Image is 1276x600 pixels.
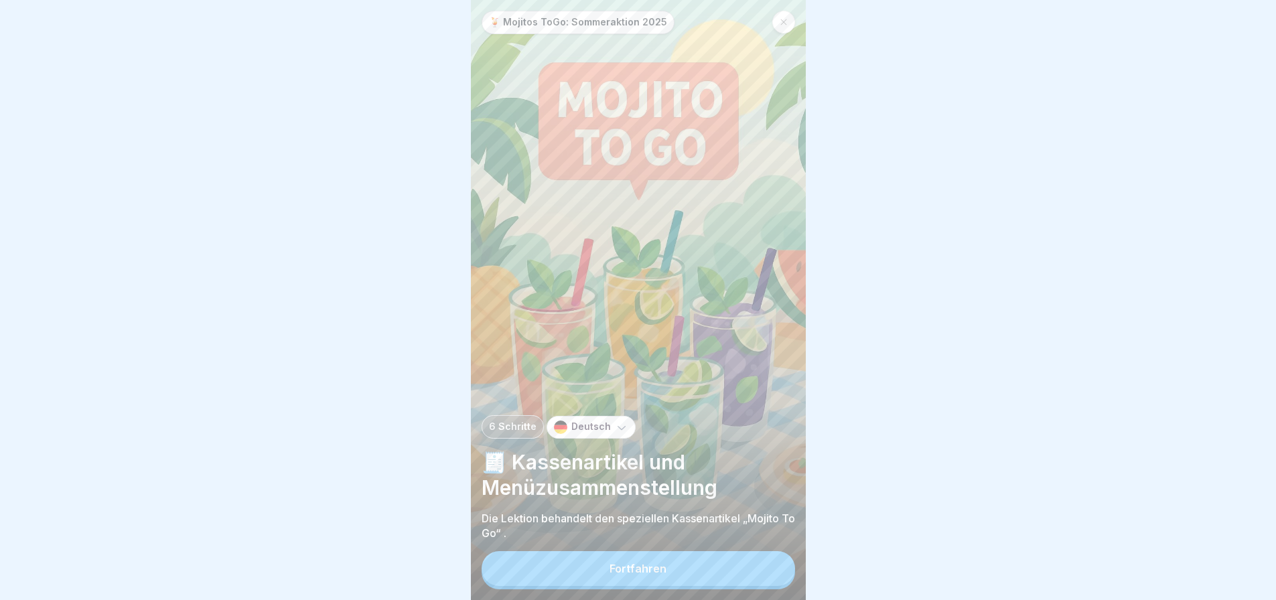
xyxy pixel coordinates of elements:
p: 6 Schritte [489,421,537,433]
button: Fortfahren [482,551,795,586]
p: Deutsch [571,421,611,433]
div: Fortfahren [610,562,666,575]
p: 🍹 Mojitos ToGo: Sommeraktion 2025 [489,17,667,28]
p: 🧾 Kassenartikel und Menüzusammenstellung [482,449,795,500]
img: de.svg [554,421,567,434]
p: Die Lektion behandelt den speziellen Kassenartikel „Mojito To Go“ . [482,511,795,540]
